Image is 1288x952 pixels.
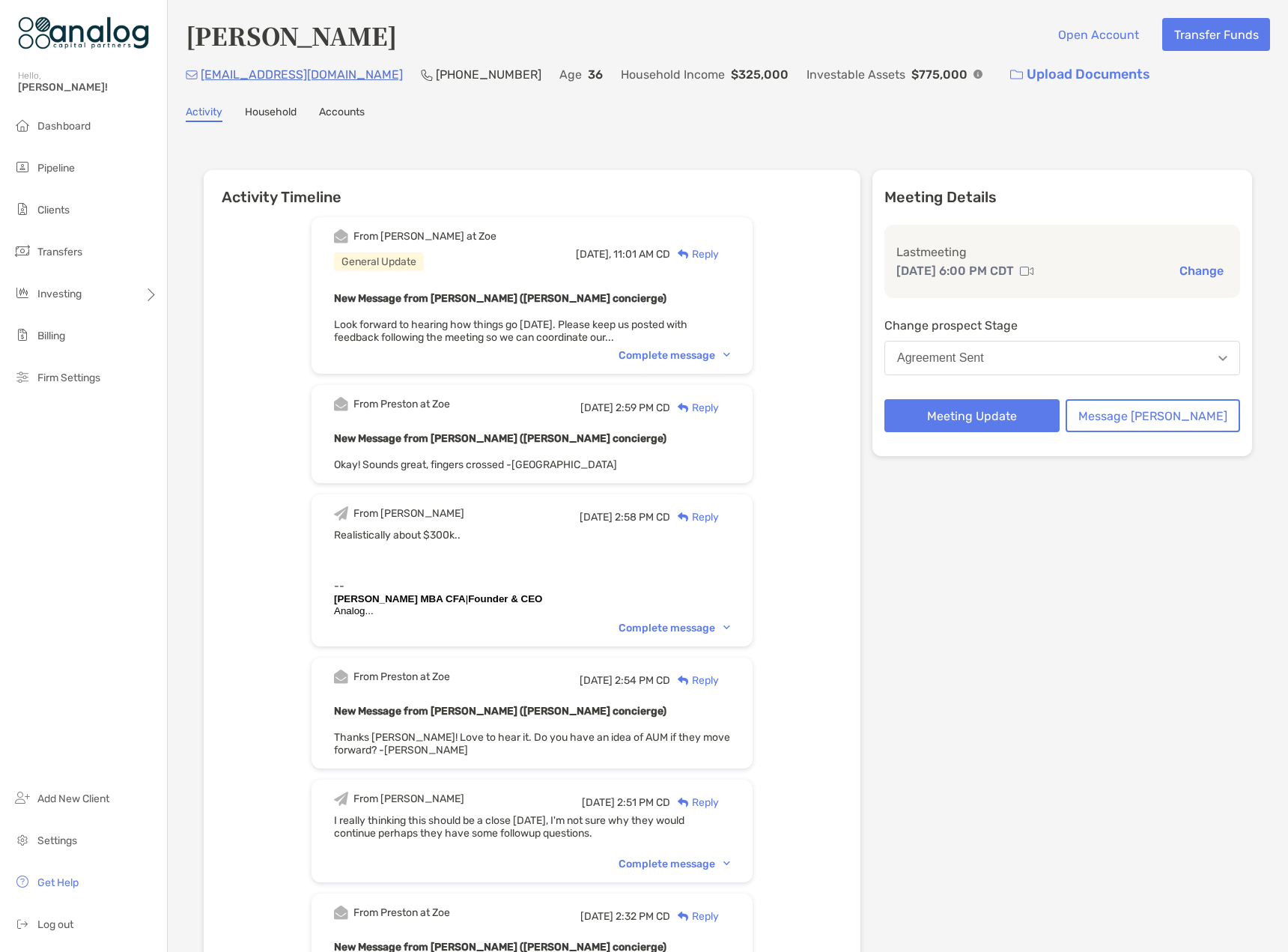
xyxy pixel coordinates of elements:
[18,6,149,60] img: Zoe Logo
[884,188,1240,207] p: Meeting Details
[731,65,789,84] p: $325,000
[13,368,31,386] img: firm-settings icon
[580,674,613,687] span: [DATE]
[616,401,670,414] span: 2:59 PM CD
[13,831,31,849] img: settings icon
[334,318,687,344] span: Look forward to hearing how things go [DATE]. Please keep us posted with feedback following the m...
[580,511,613,524] span: [DATE]
[204,170,860,206] h6: Activity Timeline
[353,507,464,520] div: From [PERSON_NAME]
[37,330,65,342] span: Billing
[13,789,31,807] img: add_new_client icon
[678,249,689,259] img: Reply icon
[334,458,617,471] span: Okay! Sounds great, fingers crossed -[GEOGRAPHIC_DATA]
[617,796,670,809] span: 2:51 PM CD
[884,316,1240,335] p: Change prospect Stage
[334,906,348,920] img: Event icon
[896,261,1014,280] p: [DATE] 6:00 PM CDT
[670,795,719,810] div: Reply
[468,593,542,604] b: Founder & CEO
[245,106,297,122] a: Household
[334,593,466,604] b: [PERSON_NAME] MBA CFA
[334,506,348,521] img: Event icon
[353,230,496,243] div: From [PERSON_NAME] at Zoe
[353,670,450,683] div: From Preston at Zoe
[13,158,31,176] img: pipeline icon
[201,65,403,84] p: [EMAIL_ADDRESS][DOMAIN_NAME]
[588,65,603,84] p: 36
[334,580,344,592] span: --
[37,288,82,300] span: Investing
[911,65,967,84] p: $775,000
[37,204,70,216] span: Clients
[1175,263,1228,279] button: Change
[37,246,82,258] span: Transfers
[670,509,719,525] div: Reply
[678,912,689,921] img: Reply icon
[670,909,719,924] div: Reply
[723,625,730,630] img: Chevron icon
[13,116,31,134] img: dashboard icon
[1020,265,1033,277] img: communication type
[1218,356,1227,361] img: Open dropdown arrow
[353,398,450,410] div: From Preston at Zoe
[619,349,730,362] div: Complete message
[884,399,1060,432] button: Meeting Update
[670,400,719,416] div: Reply
[615,511,670,524] span: 2:58 PM CD
[678,512,689,522] img: Reply icon
[37,372,100,384] span: Firm Settings
[613,248,670,261] span: 11:01 AM CD
[616,910,670,923] span: 2:32 PM CD
[186,18,397,52] h4: [PERSON_NAME]
[37,162,75,175] span: Pipeline
[334,529,730,542] div: Realistically about $300k..
[37,792,109,805] span: Add New Client
[37,834,77,847] span: Settings
[334,792,348,806] img: Event icon
[678,403,689,413] img: Reply icon
[37,120,91,133] span: Dashboard
[13,873,31,891] img: get-help icon
[13,284,31,302] img: investing icon
[334,731,730,757] span: Thanks [PERSON_NAME]! Love to hear it. Do you have an idea of AUM if they move forward? -[PERSON_...
[678,798,689,807] img: Reply icon
[897,351,984,365] div: Agreement Sent
[334,432,666,445] b: New Message from [PERSON_NAME] ([PERSON_NAME] concierge)
[580,910,613,923] span: [DATE]
[13,915,31,933] img: logout icon
[186,70,198,79] img: Email Icon
[896,243,1228,261] p: Last meeting
[619,858,730,870] div: Complete message
[334,292,666,305] b: New Message from [PERSON_NAME] ([PERSON_NAME] concierge)
[37,876,79,889] span: Get Help
[353,792,464,805] div: From [PERSON_NAME]
[973,70,982,79] img: Info Icon
[619,622,730,634] div: Complete message
[1046,18,1150,51] button: Open Account
[334,593,542,604] span: |
[421,69,433,81] img: Phone Icon
[1010,70,1023,80] img: button icon
[436,65,541,84] p: [PHONE_NUMBER]
[334,252,424,271] div: General Update
[334,229,348,243] img: Event icon
[723,353,730,357] img: Chevron icon
[884,341,1240,375] button: Agreement Sent
[670,673,719,688] div: Reply
[580,401,613,414] span: [DATE]
[1000,58,1160,91] a: Upload Documents
[37,918,73,931] span: Log out
[13,200,31,218] img: clients icon
[334,397,348,411] img: Event icon
[18,81,158,94] span: [PERSON_NAME]!
[334,670,348,684] img: Event icon
[559,65,582,84] p: Age
[678,676,689,685] img: Reply icon
[723,861,730,866] img: Chevron icon
[621,65,725,84] p: Household Income
[334,705,666,718] b: New Message from [PERSON_NAME] ([PERSON_NAME] concierge)
[13,326,31,344] img: billing icon
[13,242,31,260] img: transfers icon
[353,906,450,919] div: From Preston at Zoe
